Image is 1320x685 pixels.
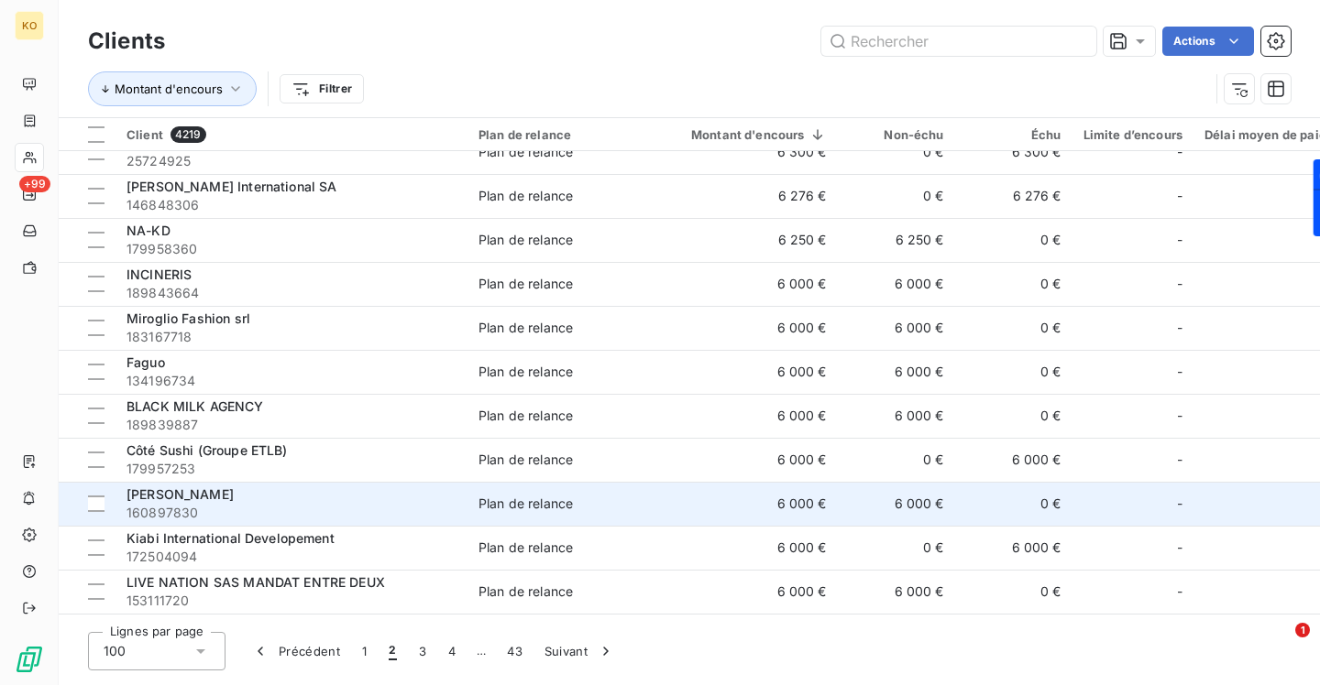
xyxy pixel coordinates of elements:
[669,127,827,142] div: Montant d'encours
[126,127,163,142] span: Client
[955,394,1072,438] td: 0 €
[1177,275,1182,293] span: -
[1177,319,1182,337] span: -
[838,306,955,350] td: 6 000 €
[126,310,250,326] span: Miroglio Fashion srl
[658,306,838,350] td: 6 000 €
[389,642,396,660] span: 2
[126,223,170,238] span: NA-KD
[170,126,206,143] span: 4219
[955,526,1072,570] td: 6 000 €
[126,372,456,390] span: 134196734
[658,526,838,570] td: 6 000 €
[1177,231,1182,249] span: -
[1177,407,1182,425] span: -
[126,284,456,302] span: 189843664
[126,328,456,346] span: 183167718
[408,632,437,670] button: 3
[378,632,407,670] button: 2
[478,143,573,161] div: Plan de relance
[126,354,165,370] span: Faguo
[126,416,456,434] span: 189839887
[88,71,257,106] button: Montant d'encours
[955,130,1072,174] td: 6 300 €
[478,187,573,205] div: Plan de relance
[15,11,44,40] div: KO
[1162,27,1254,56] button: Actions
[955,438,1072,482] td: 6 000 €
[658,130,838,174] td: 6 300 €
[115,82,223,96] span: Montant d'encours
[838,262,955,306] td: 6 000 €
[88,25,165,58] h3: Clients
[1177,363,1182,381] span: -
[1177,187,1182,205] span: -
[126,442,288,458] span: Côté Sushi (Groupe ETLB)
[955,306,1072,350] td: 0 €
[658,482,838,526] td: 6 000 €
[658,394,838,438] td: 6 000 €
[126,196,456,214] span: 146848306
[126,398,264,414] span: BLACK MILK AGENCY
[478,275,573,293] div: Plan de relance
[658,438,838,482] td: 6 000 €
[1177,143,1182,161] span: -
[351,632,378,670] button: 1
[966,127,1061,142] div: Échu
[478,407,573,425] div: Plan de relance
[496,632,533,670] button: 43
[658,350,838,394] td: 6 000 €
[1177,451,1182,469] span: -
[821,27,1096,56] input: Rechercher
[658,218,838,262] td: 6 250 €
[838,526,955,570] td: 0 €
[1258,623,1302,667] iframe: Intercom live chat
[478,231,573,249] div: Plan de relance
[126,240,456,258] span: 179958360
[478,363,573,381] div: Plan de relance
[126,266,192,282] span: INCINERIS
[126,530,335,546] span: Kiabi International Developement
[838,350,955,394] td: 6 000 €
[533,632,626,670] button: Suivant
[955,262,1072,306] td: 0 €
[658,570,838,614] td: 6 000 €
[658,614,838,658] td: 6 000 €
[658,262,838,306] td: 6 000 €
[955,482,1072,526] td: 0 €
[1177,538,1182,557] span: -
[126,152,456,170] span: 25724925
[478,319,573,337] div: Plan de relance
[478,451,573,469] div: Plan de relance
[838,482,955,526] td: 6 000 €
[838,394,955,438] td: 6 000 €
[478,582,573,601] div: Plan de relance
[126,504,456,522] span: 160897830
[955,174,1072,218] td: 6 276 €
[955,350,1072,394] td: 0 €
[240,632,351,670] button: Précédent
[126,460,456,478] span: 179957253
[838,438,955,482] td: 0 €
[126,486,234,502] span: [PERSON_NAME]
[1295,623,1310,637] span: 1
[838,570,955,614] td: 6 000 €
[838,174,955,218] td: 0 €
[955,218,1072,262] td: 0 €
[104,642,126,660] span: 100
[437,632,467,670] button: 4
[1177,495,1182,513] span: -
[478,538,573,557] div: Plan de relance
[478,127,647,142] div: Plan de relance
[126,592,456,610] span: 153111720
[15,645,44,674] img: Logo LeanPay
[955,570,1072,614] td: 0 €
[467,636,496,666] span: …
[1083,127,1182,142] div: Limite d’encours
[658,174,838,218] td: 6 276 €
[280,74,364,103] button: Filtrer
[838,218,955,262] td: 6 250 €
[19,176,50,192] span: +99
[849,127,944,142] div: Non-échu
[126,548,456,566] span: 172504094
